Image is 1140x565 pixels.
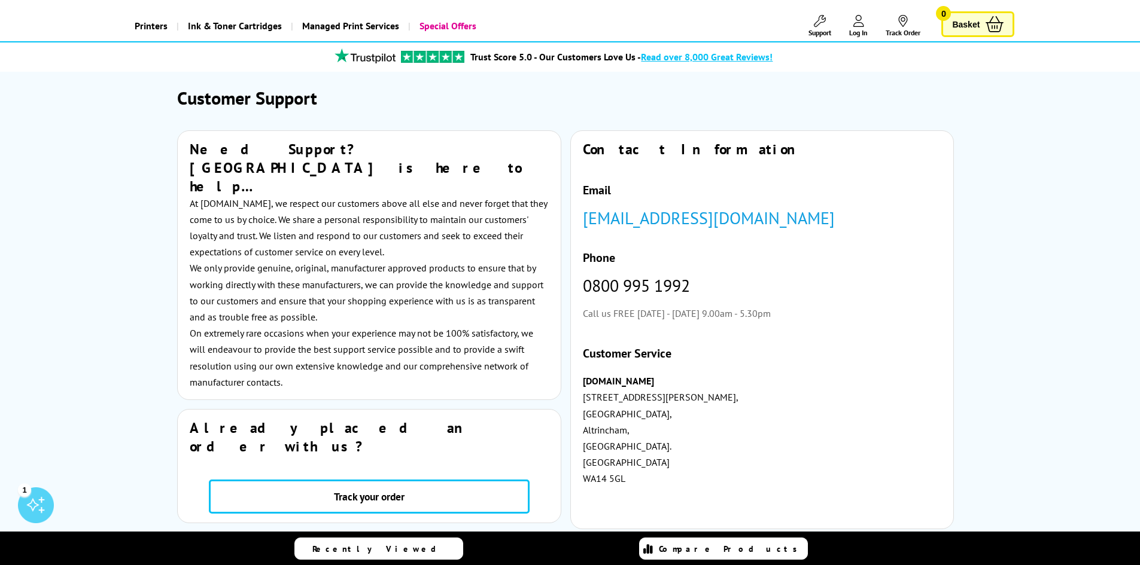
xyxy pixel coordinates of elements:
h2: Contact Information [583,140,941,158]
a: Printers [126,11,177,41]
p: On extremely rare occasions when your experience may not be 100% satisfactory, we will endeavour ... [190,325,548,390]
span: Basket [952,16,980,32]
span: Support [808,28,831,37]
a: Special Offers [408,11,485,41]
span: Read over 8,000 Great Reviews! [641,51,773,63]
img: trustpilot rating [329,48,401,63]
a: Managed Print Services [291,11,408,41]
p: We only provide genuine, original, manufacturer approved products to ensure that by working direc... [190,260,548,325]
h2: Need Support? [GEOGRAPHIC_DATA] is here to help… [190,140,548,196]
a: Track Order [886,15,920,37]
h4: Email [583,182,941,198]
a: [EMAIL_ADDRESS][DOMAIN_NAME] [583,207,835,229]
a: Track your order [209,480,530,514]
a: Basket 0 [941,11,1014,37]
span: Compare Products [659,543,804,554]
h1: Customer Support [177,86,963,109]
div: 1 [18,483,31,496]
a: Recently Viewed [294,537,463,560]
span: 0 [936,6,951,21]
p: At [DOMAIN_NAME], we respect our customers above all else and never forget that they come to us b... [190,196,548,261]
a: Compare Products [639,537,808,560]
span: Ink & Toner Cartridges [188,11,282,41]
span: Log In [849,28,868,37]
p: 0800 995 1992 [583,277,941,294]
img: trustpilot rating [401,51,464,63]
p: [STREET_ADDRESS][PERSON_NAME], [GEOGRAPHIC_DATA], Altrincham, [GEOGRAPHIC_DATA]. [GEOGRAPHIC_DATA... [583,373,941,520]
h4: Customer Service [583,346,941,361]
h4: Phone [583,250,941,265]
a: Support [808,15,831,37]
a: Ink & Toner Cartridges [177,11,291,41]
span: Recently Viewed [312,543,448,554]
strong: [DOMAIN_NAME] [583,375,654,387]
a: Log In [849,15,868,37]
p: Call us FREE [DATE] - [DATE] 9.00am - 5.30pm [583,306,941,322]
a: Trust Score 5.0 - Our Customers Love Us -Read over 8,000 Great Reviews! [470,51,773,63]
h3: Already placed an order with us? [190,419,548,456]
